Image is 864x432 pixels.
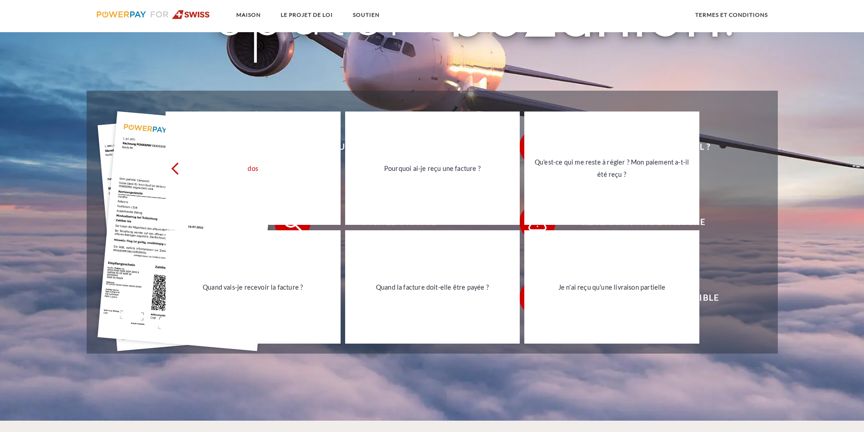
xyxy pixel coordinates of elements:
[568,292,719,302] font: Achat sur facture impossible
[97,10,210,19] img: logo-swiss.svg
[535,158,689,178] font: Qu'est-ce qui me reste à régler ? Mon paiement a-t-il été reçu ?
[688,7,776,23] a: termes et conditions
[236,11,261,18] font: Maison
[353,11,380,18] font: SOUTIEN
[203,283,303,291] font: Quand vais-je recevoir la facture ?
[384,165,481,172] font: Pourquoi ai-je reçu une facture ?
[524,112,699,225] a: Qu'est-ce qui me reste à régler ? Mon paiement a-t-il été reçu ?
[376,283,489,291] font: Quand la facture doit-elle être payée ?
[273,7,341,23] a: LE PROJET DE LOI
[248,165,258,172] font: dos
[558,283,666,291] font: Je n'ai reçu qu'une livraison partielle
[229,7,268,23] a: Maison
[281,11,333,18] font: LE PROJET DE LOI
[345,7,387,23] a: SOUTIEN
[695,11,768,18] font: termes et conditions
